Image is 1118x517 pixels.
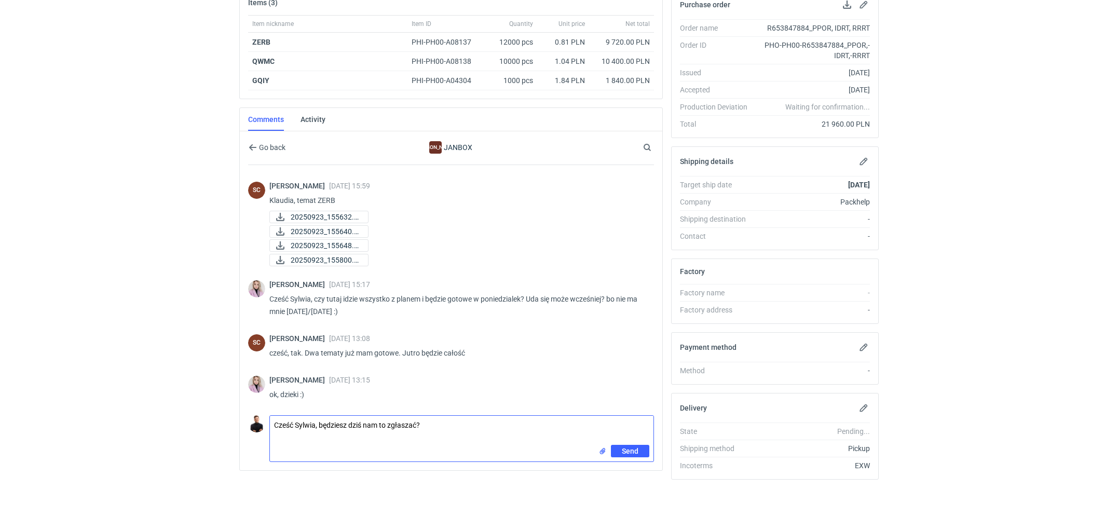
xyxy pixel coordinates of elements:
[756,214,870,224] div: -
[541,37,585,47] div: 0.81 PLN
[756,85,870,95] div: [DATE]
[541,75,585,86] div: 1.84 PLN
[756,443,870,454] div: Pickup
[269,347,646,359] p: cześć, tak. Dwa tematy już mam gotowe. Jutro będzie całość
[291,254,360,266] span: 20250923_155800.jpg
[756,305,870,315] div: -
[680,180,756,190] div: Target ship date
[252,57,275,65] a: QWMC
[248,182,265,199] figcaption: SC
[756,119,870,129] div: 21 960.00 PLN
[412,20,431,28] span: Item ID
[269,239,369,252] a: 20250923_155648.jpg
[680,214,756,224] div: Shipping destination
[269,376,329,384] span: [PERSON_NAME]
[593,37,650,47] div: 9 720.00 PLN
[412,75,481,86] div: PHI-PH00-A04304
[257,144,285,151] span: Go back
[680,85,756,95] div: Accepted
[412,37,481,47] div: PHI-PH00-A08137
[756,40,870,61] div: PHO-PH00-R653847884_PPOR,-IDRT,-RRRT
[848,181,870,189] strong: [DATE]
[837,427,870,436] em: Pending...
[248,108,284,131] a: Comments
[429,141,442,154] div: JANBOX
[680,288,756,298] div: Factory name
[429,141,442,154] figcaption: [PERSON_NAME]
[248,280,265,297] img: Klaudia Wiśniewska
[248,334,265,351] figcaption: SC
[680,426,756,437] div: State
[756,197,870,207] div: Packhelp
[248,376,265,393] img: Klaudia Wiśniewska
[291,211,360,223] span: 20250923_155632.jpg
[252,76,269,85] strong: GQIY
[301,108,325,131] a: Activity
[680,460,756,471] div: Incoterms
[269,225,369,238] a: 20250923_155640.jpg
[680,343,737,351] h2: Payment method
[756,460,870,471] div: EXW
[269,334,329,343] span: [PERSON_NAME]
[680,40,756,61] div: Order ID
[248,182,265,199] div: Sylwia Cichórz
[680,365,756,376] div: Method
[509,20,533,28] span: Quantity
[756,288,870,298] div: -
[269,194,646,207] p: Klaudia, temat ZERB
[269,280,329,289] span: [PERSON_NAME]
[269,388,646,401] p: ok, dzieki :)
[366,141,536,154] div: JANBOX
[756,231,870,241] div: -
[291,226,360,237] span: 20250923_155640.jpg
[680,231,756,241] div: Contact
[625,20,650,28] span: Net total
[680,67,756,78] div: Issued
[622,447,638,455] span: Send
[269,254,369,266] a: 20250923_155800.jpg
[248,415,265,432] img: Tomasz Kubiak
[248,334,265,351] div: Sylwia Cichórz
[558,20,585,28] span: Unit price
[485,52,537,71] div: 10000 pcs
[269,211,369,223] a: 20250923_155632.jpg
[857,402,870,414] button: Edit delivery details
[329,182,370,190] span: [DATE] 15:59
[857,341,870,353] button: Edit payment method
[329,376,370,384] span: [DATE] 13:15
[252,20,294,28] span: Item nickname
[252,38,270,46] a: ZERB
[680,267,705,276] h2: Factory
[485,33,537,52] div: 12000 pcs
[785,102,870,112] em: Waiting for confirmation...
[680,1,730,9] h2: Purchase order
[485,71,537,90] div: 1000 pcs
[857,155,870,168] button: Edit shipping details
[329,334,370,343] span: [DATE] 13:08
[756,23,870,33] div: R653847884_PPOR, IDRT, RRRT
[680,157,733,166] h2: Shipping details
[680,443,756,454] div: Shipping method
[611,445,649,457] button: Send
[756,67,870,78] div: [DATE]
[680,102,756,112] div: Production Deviation
[269,293,646,318] p: Cześć Sylwia, czy tutaj idzie wszystko z planem i będzie gotowe w poniedzialek? Uda się może wcze...
[270,416,653,445] textarea: Cześć Sylwia, będziesz dziś nam to zgłaszać?
[680,23,756,33] div: Order name
[680,119,756,129] div: Total
[329,280,370,289] span: [DATE] 15:17
[680,404,707,412] h2: Delivery
[541,56,585,66] div: 1.04 PLN
[680,197,756,207] div: Company
[593,56,650,66] div: 10 400.00 PLN
[248,141,286,154] button: Go back
[593,75,650,86] div: 1 840.00 PLN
